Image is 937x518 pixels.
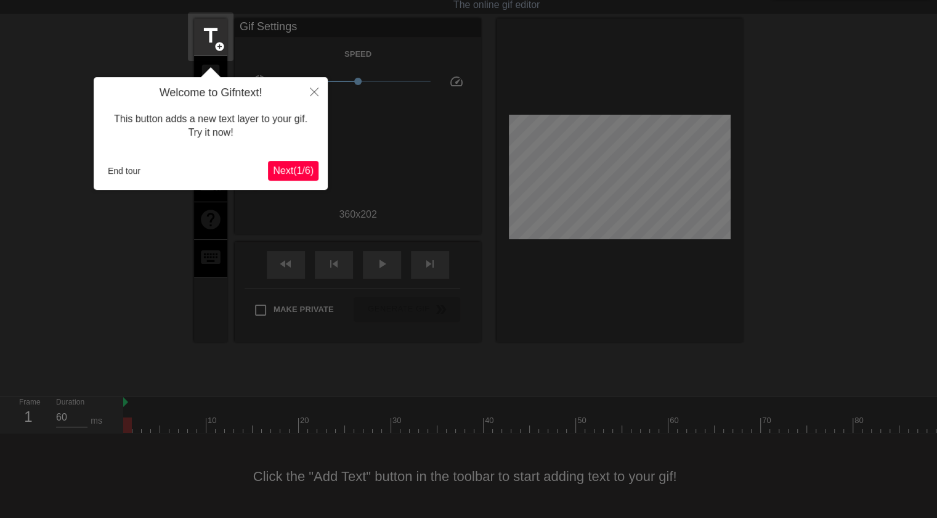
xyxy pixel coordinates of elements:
[273,165,314,176] span: Next ( 1 / 6 )
[103,100,318,152] div: This button adds a new text layer to your gif. Try it now!
[103,162,145,180] button: End tour
[103,86,318,100] h4: Welcome to Gifntext!
[268,161,318,181] button: Next
[301,77,328,105] button: Close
